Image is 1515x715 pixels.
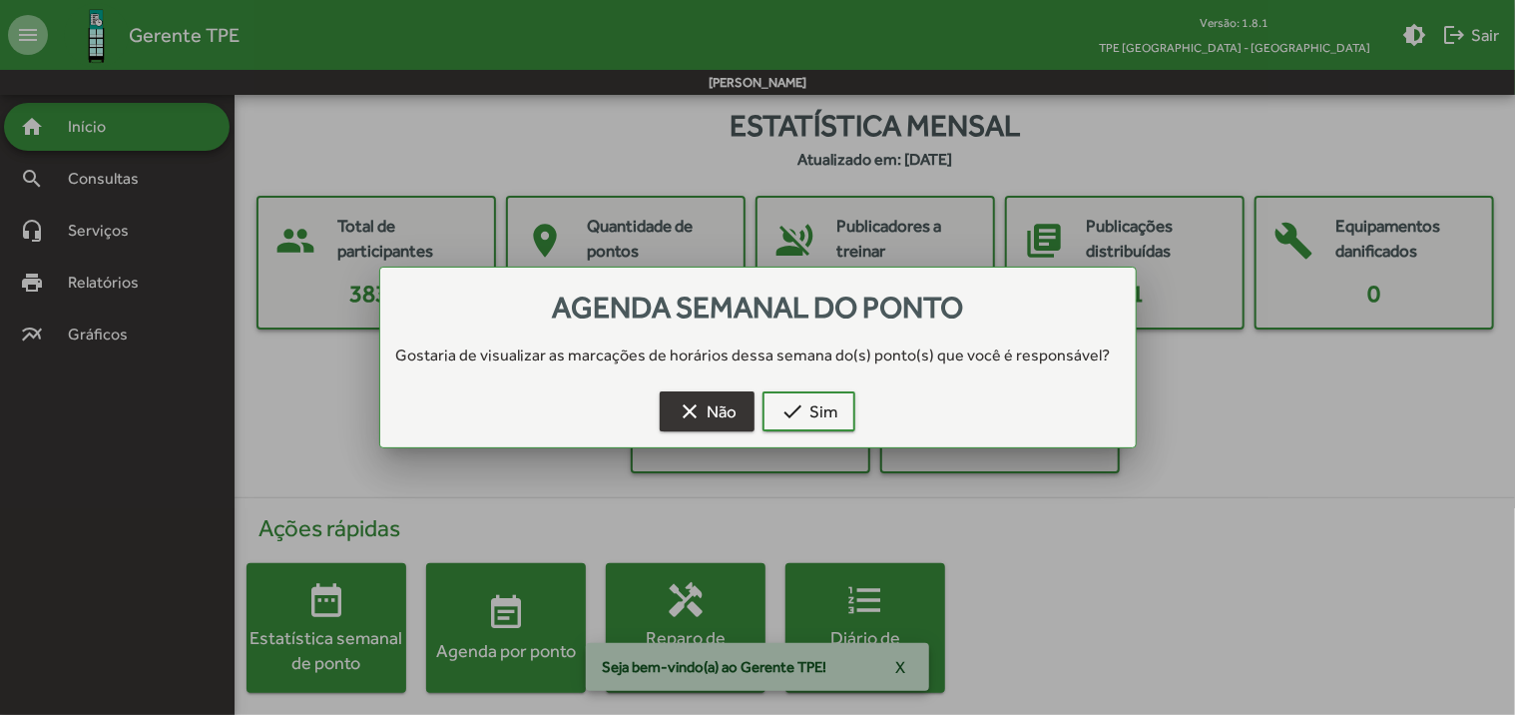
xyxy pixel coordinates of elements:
[678,399,702,423] mat-icon: clear
[380,344,1136,367] div: Gostaria de visualizar as marcações de horários dessa semana do(s) ponto(s) que você é responsável?
[762,391,855,431] button: Sim
[552,290,963,325] span: Agenda semanal do ponto
[660,391,755,431] button: Não
[780,393,837,429] span: Sim
[780,399,804,423] mat-icon: check
[678,393,737,429] span: Não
